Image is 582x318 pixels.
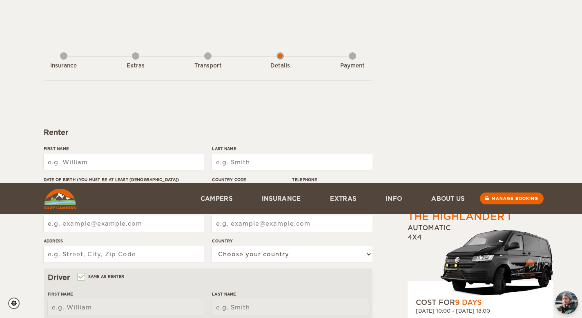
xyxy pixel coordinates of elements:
img: Cozy Campers [44,189,76,209]
div: Insurance [41,62,86,70]
a: Extras [315,183,371,214]
span: 9 Days [455,298,482,307]
a: Campers [186,183,247,214]
label: Address [44,238,204,244]
label: Last Name [212,291,368,297]
div: Transport [185,62,230,70]
a: Manage booking [480,193,544,204]
input: e.g. example@example.com [44,215,204,232]
input: e.g. William [48,299,204,316]
label: Country [212,238,372,244]
input: e.g. Smith [212,154,372,170]
input: e.g. example@example.com [212,215,372,232]
div: [DATE] 10:00 - [DATE] 18:00 [416,307,545,314]
div: COST FOR [416,298,545,307]
button: chat-button [555,291,578,314]
div: The Highlander I [408,210,511,224]
div: Details [258,62,303,70]
img: Freyja at Cozy Campers [555,291,578,314]
img: stor-stuttur-old-new-5.png [440,226,553,298]
input: Same as renter [78,275,83,280]
label: Date of birth (You must be at least [DEMOGRAPHIC_DATA]) [44,177,204,183]
label: Telephone [292,177,372,183]
label: Same as renter [78,273,125,280]
div: Driver [48,273,368,282]
label: Country Code [212,177,284,183]
a: Info [371,183,417,214]
div: Extras [113,62,158,70]
a: About us [417,183,479,214]
div: Payment [330,62,375,70]
input: e.g. Street, City, Zip Code [44,246,204,262]
label: First Name [44,146,204,152]
input: e.g. Smith [212,299,368,316]
a: Insurance [247,183,316,214]
label: Last Name [212,146,372,152]
div: Automatic 4x4 [408,224,553,298]
input: e.g. William [44,154,204,170]
label: First Name [48,291,204,297]
div: Renter [44,128,372,137]
a: Cookie settings [8,298,25,309]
